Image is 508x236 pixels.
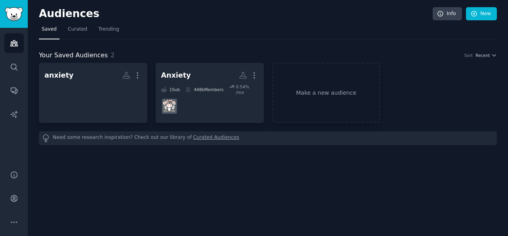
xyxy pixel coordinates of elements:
div: 0.54 % /mo [236,84,258,95]
h2: Audiences [39,8,433,20]
div: Need some research inspiration? Check out our library of [39,131,497,145]
a: anxiety [39,63,147,123]
span: Curated [68,26,87,33]
div: Anxiety [161,70,191,80]
a: New [466,7,497,21]
a: Curated Audiences [193,134,239,142]
div: 1 Sub [161,84,180,95]
div: 448k Members [185,84,223,95]
span: Recent [475,53,490,58]
a: Info [433,7,462,21]
a: Curated [65,23,90,39]
img: socialanxiety [163,100,175,112]
a: Anxiety1Sub448kMembers0.54% /mosocialanxiety [156,63,264,123]
div: Sort [464,53,473,58]
img: GummySearch logo [5,7,23,21]
span: Your Saved Audiences [39,51,108,60]
a: Make a new audience [272,63,381,123]
span: Saved [42,26,57,33]
a: Trending [96,23,122,39]
span: 2 [111,51,115,59]
span: Trending [98,26,119,33]
button: Recent [475,53,497,58]
a: Saved [39,23,60,39]
div: anxiety [44,70,73,80]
